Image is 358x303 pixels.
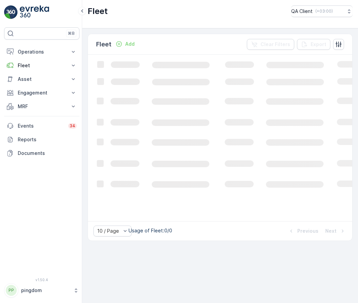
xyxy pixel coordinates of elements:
a: Documents [4,146,79,160]
a: Events34 [4,119,79,133]
img: logo_light-DOdMpM7g.png [20,5,49,19]
button: MRF [4,100,79,113]
img: logo [4,5,18,19]
p: Previous [297,228,318,234]
p: Fleet [18,62,66,69]
p: ( +03:00 ) [315,9,333,14]
p: Clear Filters [260,41,290,48]
button: Operations [4,45,79,59]
p: Fleet [96,40,111,49]
button: QA Client(+03:00) [291,5,353,17]
p: 34 [70,123,75,129]
p: Fleet [88,6,108,17]
div: PP [6,285,17,296]
button: PPpingdom [4,283,79,298]
p: Export [311,41,326,48]
button: Export [297,39,330,50]
button: Asset [4,72,79,86]
p: Reports [18,136,77,143]
button: Previous [287,227,319,235]
span: v 1.50.4 [4,278,79,282]
button: Engagement [4,86,79,100]
p: Operations [18,48,66,55]
a: Reports [4,133,79,146]
p: Asset [18,76,66,83]
p: MRF [18,103,66,110]
p: ⌘B [68,31,75,36]
p: Next [325,228,337,234]
p: Add [125,41,135,47]
button: Clear Filters [247,39,294,50]
p: Documents [18,150,77,157]
p: pingdom [21,287,70,294]
p: Engagement [18,89,66,96]
p: Usage of Fleet : 0/0 [129,227,172,234]
button: Fleet [4,59,79,72]
p: Events [18,122,64,129]
p: QA Client [291,8,313,15]
button: Next [325,227,347,235]
button: Add [113,40,137,48]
